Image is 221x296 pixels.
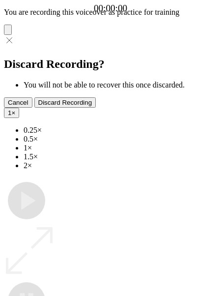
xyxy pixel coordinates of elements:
button: Cancel [4,97,32,108]
li: 1× [24,144,217,152]
li: You will not be able to recover this once discarded. [24,81,217,89]
a: 00:00:00 [94,3,127,14]
li: 1.5× [24,152,217,161]
li: 2× [24,161,217,170]
h2: Discard Recording? [4,58,217,71]
li: 0.5× [24,135,217,144]
li: 0.25× [24,126,217,135]
button: Discard Recording [34,97,96,108]
span: 1 [8,109,11,117]
button: 1× [4,108,19,118]
p: You are recording this voiceover as practice for training [4,8,217,17]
